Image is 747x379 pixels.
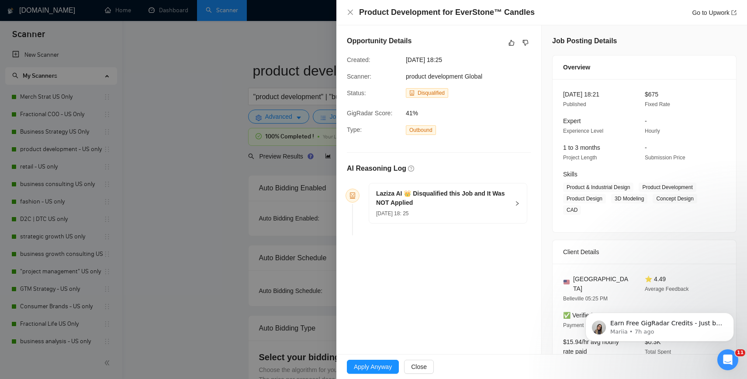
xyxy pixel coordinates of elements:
[376,210,408,217] span: [DATE] 18: 25
[563,91,599,98] span: [DATE] 18:21
[406,108,537,118] span: 41%
[515,201,520,206] span: right
[563,117,581,124] span: Expert
[645,276,666,283] span: ⭐ 4.49
[563,171,578,178] span: Skills
[347,110,392,117] span: GigRadar Score:
[508,39,515,46] span: like
[645,128,660,134] span: Hourly
[563,144,600,151] span: 1 to 3 months
[406,55,537,65] span: [DATE] 18:25
[563,338,619,355] span: $15.94/hr avg hourly rate paid
[563,322,611,328] span: Payment Verification
[611,194,647,203] span: 3D Modeling
[552,36,617,46] h5: Job Posting Details
[522,39,529,46] span: dislike
[645,101,670,107] span: Fixed Rate
[354,362,392,372] span: Apply Anyway
[359,7,535,18] h4: Product Development for EverStone™ Candles
[408,165,414,172] span: question-circle
[639,183,696,192] span: Product Development
[717,349,738,370] iframe: Intercom live chat
[406,125,436,135] span: Outbound
[418,90,445,96] span: Disqualified
[563,62,590,72] span: Overview
[563,312,593,319] span: ✅ Verified
[645,91,658,98] span: $675
[645,144,647,151] span: -
[347,163,406,174] h5: AI Reasoning Log
[563,101,586,107] span: Published
[563,240,726,264] div: Client Details
[645,286,689,292] span: Average Feedback
[563,183,633,192] span: Product & Industrial Design
[645,117,647,124] span: -
[347,9,354,16] span: close
[692,9,737,16] a: Go to Upworkexport
[563,155,597,161] span: Project Length
[347,9,354,16] button: Close
[347,73,371,80] span: Scanner:
[645,155,685,161] span: Submission Price
[563,205,581,215] span: CAD
[564,279,570,285] img: 🇺🇸
[347,36,412,46] h5: Opportunity Details
[563,128,603,134] span: Experience Level
[347,126,362,133] span: Type:
[520,38,531,48] button: dislike
[349,193,356,199] span: robot
[411,362,427,372] span: Close
[572,294,747,355] iframe: Intercom notifications message
[376,189,509,207] h5: Laziza AI 👑 Disqualified this Job and It Was NOT Applied
[347,56,370,63] span: Created:
[406,73,482,80] span: product development Global
[731,10,737,15] span: export
[506,38,517,48] button: like
[735,349,745,356] span: 11
[563,194,606,203] span: Product Design
[347,90,366,96] span: Status:
[573,274,631,293] span: [GEOGRAPHIC_DATA]
[653,194,697,203] span: Concept Design
[347,360,399,374] button: Apply Anyway
[563,296,608,302] span: Belleville 05:25 PM
[409,90,415,96] span: robot
[404,360,434,374] button: Close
